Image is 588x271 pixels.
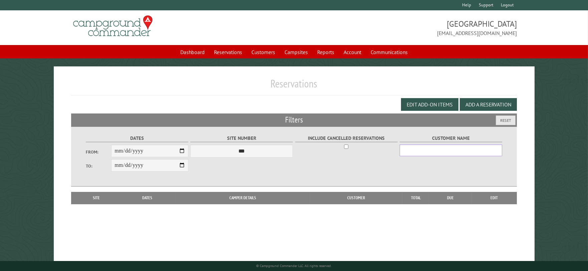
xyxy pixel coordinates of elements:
[247,46,279,58] a: Customers
[86,134,188,142] label: Dates
[295,134,398,142] label: Include Cancelled Reservations
[471,192,517,204] th: Edit
[71,13,155,39] img: Campground Commander
[210,46,246,58] a: Reservations
[401,98,458,111] button: Edit Add-on Items
[400,134,502,142] label: Customer Name
[118,192,176,204] th: Dates
[86,163,112,169] label: To:
[71,113,517,126] h2: Filters
[256,264,332,268] small: © Campground Commander LLC. All rights reserved.
[310,192,403,204] th: Customer
[402,192,429,204] th: Total
[367,46,412,58] a: Communications
[86,149,112,155] label: From:
[294,18,517,37] span: [GEOGRAPHIC_DATA] [EMAIL_ADDRESS][DOMAIN_NAME]
[280,46,312,58] a: Campsites
[496,115,516,125] button: Reset
[460,98,517,111] button: Add a Reservation
[71,77,517,95] h1: Reservations
[190,134,293,142] label: Site Number
[176,192,310,204] th: Camper Details
[340,46,365,58] a: Account
[429,192,471,204] th: Due
[313,46,338,58] a: Reports
[176,46,209,58] a: Dashboard
[74,192,118,204] th: Site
